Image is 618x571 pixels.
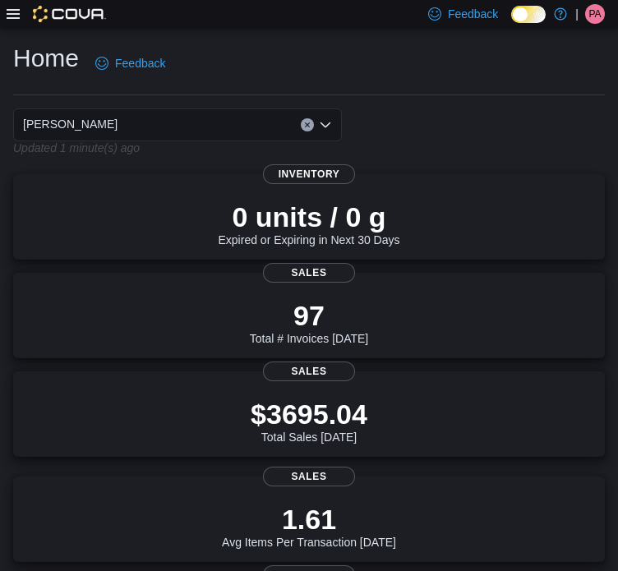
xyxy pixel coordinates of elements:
[448,6,498,22] span: Feedback
[13,141,140,154] p: Updated 1 minute(s) ago
[301,118,314,131] button: Clear input
[263,467,355,486] span: Sales
[251,398,367,431] p: $3695.04
[588,4,601,24] span: PA
[219,200,400,233] p: 0 units / 0 g
[13,42,79,75] h1: Home
[575,4,579,24] p: |
[263,361,355,381] span: Sales
[222,503,396,536] p: 1.61
[263,263,355,283] span: Sales
[251,398,367,444] div: Total Sales [DATE]
[219,200,400,246] div: Expired or Expiring in Next 30 Days
[115,55,165,71] span: Feedback
[585,4,605,24] div: Prince Arceo
[319,118,332,131] button: Open list of options
[89,47,172,80] a: Feedback
[33,6,106,22] img: Cova
[263,164,355,184] span: Inventory
[23,114,118,134] span: [PERSON_NAME]
[511,23,512,24] span: Dark Mode
[250,299,368,332] p: 97
[511,6,546,23] input: Dark Mode
[222,503,396,549] div: Avg Items Per Transaction [DATE]
[250,299,368,345] div: Total # Invoices [DATE]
